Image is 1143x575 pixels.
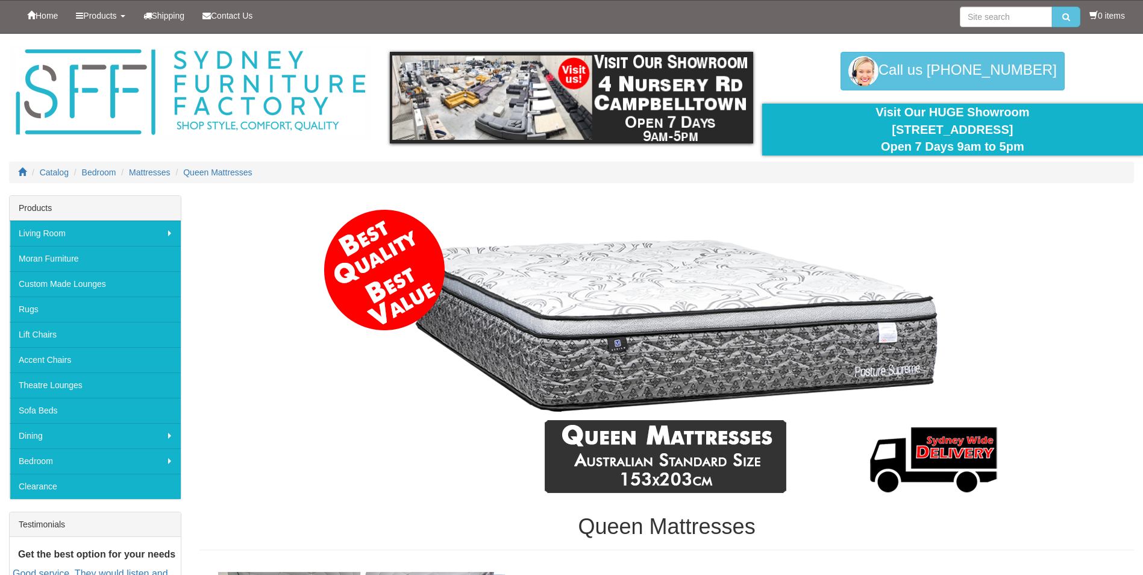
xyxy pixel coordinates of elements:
[10,46,371,139] img: Sydney Furniture Factory
[10,474,181,499] a: Clearance
[1089,10,1125,22] li: 0 items
[211,11,252,20] span: Contact Us
[10,448,181,474] a: Bedroom
[36,11,58,20] span: Home
[960,7,1052,27] input: Site search
[129,168,170,177] a: Mattresses
[193,1,261,31] a: Contact Us
[771,104,1134,156] div: Visit Our HUGE Showroom [STREET_ADDRESS] Open 7 Days 9am to 5pm
[10,372,181,398] a: Theatre Lounges
[82,168,116,177] a: Bedroom
[10,398,181,423] a: Sofa Beds
[83,11,116,20] span: Products
[10,347,181,372] a: Accent Chairs
[10,196,181,221] div: Products
[10,423,181,448] a: Dining
[152,11,185,20] span: Shipping
[18,1,67,31] a: Home
[319,201,1015,503] img: Queen Mattresses
[10,271,181,297] a: Custom Made Lounges
[10,322,181,347] a: Lift Chairs
[199,515,1134,539] h1: Queen Mattresses
[183,168,252,177] a: Queen Mattresses
[10,297,181,322] a: Rugs
[10,246,181,271] a: Moran Furniture
[390,52,753,143] img: showroom.gif
[134,1,194,31] a: Shipping
[40,168,69,177] a: Catalog
[67,1,134,31] a: Products
[10,512,181,537] div: Testimonials
[10,221,181,246] a: Living Room
[18,549,175,559] b: Get the best option for your needs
